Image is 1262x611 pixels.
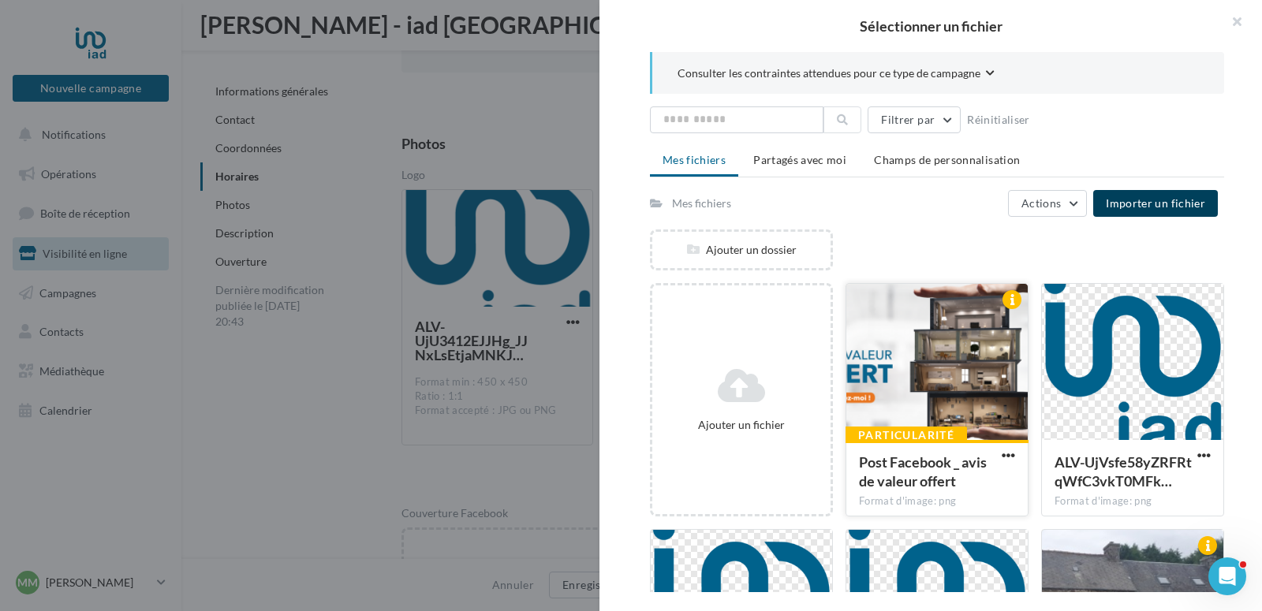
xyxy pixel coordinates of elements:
button: Filtrer par [868,106,961,133]
span: ALV-UjVsfe58yZRFRtqWfC3vkT0MFk3GKRKPeannkPpThQTxseKgmsey [1055,453,1192,490]
div: Mes fichiers [672,196,731,211]
h2: Sélectionner un fichier [625,19,1237,33]
div: Particularité [846,427,967,444]
div: Format d'image: png [859,494,1015,509]
div: Format d'image: png [1055,494,1211,509]
iframe: Intercom live chat [1208,557,1246,595]
span: Actions [1021,196,1061,210]
span: Consulter les contraintes attendues pour ce type de campagne [678,65,980,81]
span: Importer un fichier [1106,196,1205,210]
span: Partagés avec moi [753,153,846,166]
button: Importer un fichier [1093,190,1218,217]
button: Réinitialiser [961,110,1036,129]
span: Champs de personnalisation [874,153,1020,166]
div: Ajouter un fichier [659,417,824,433]
div: Ajouter un dossier [652,242,831,258]
button: Consulter les contraintes attendues pour ce type de campagne [678,65,995,84]
span: Post Facebook _ avis de valeur offert [859,453,987,490]
span: Mes fichiers [663,153,726,166]
button: Actions [1008,190,1087,217]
